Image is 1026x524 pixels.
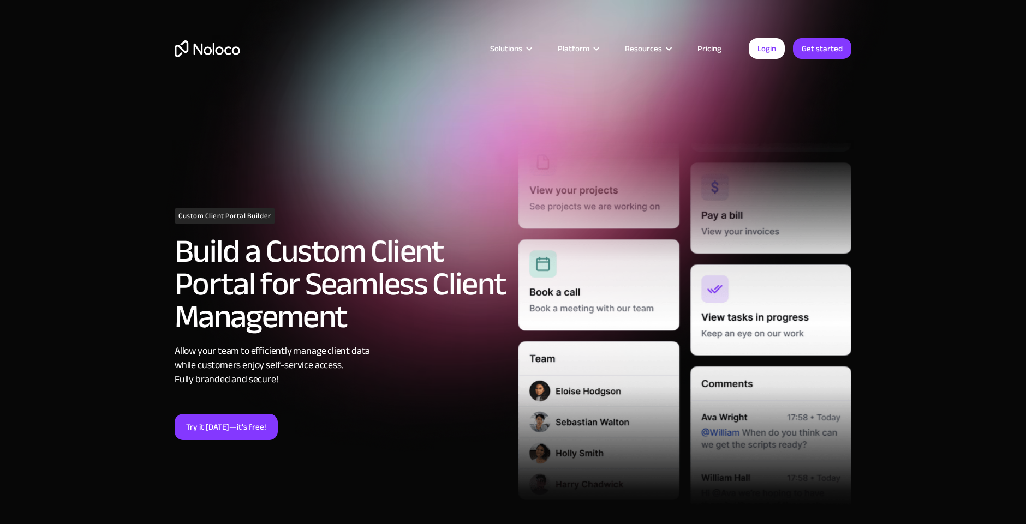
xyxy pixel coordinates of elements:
h1: Custom Client Portal Builder [175,208,275,224]
a: Get started [793,38,851,59]
h2: Build a Custom Client Portal for Seamless Client Management [175,235,508,333]
div: Platform [558,41,589,56]
a: Login [749,38,785,59]
div: Resources [625,41,662,56]
div: Platform [544,41,611,56]
div: Solutions [476,41,544,56]
a: home [175,40,240,57]
div: Solutions [490,41,522,56]
div: Resources [611,41,684,56]
div: Allow your team to efficiently manage client data while customers enjoy self-service access. Full... [175,344,508,387]
a: Try it [DATE]—it’s free! [175,414,278,440]
a: Pricing [684,41,735,56]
